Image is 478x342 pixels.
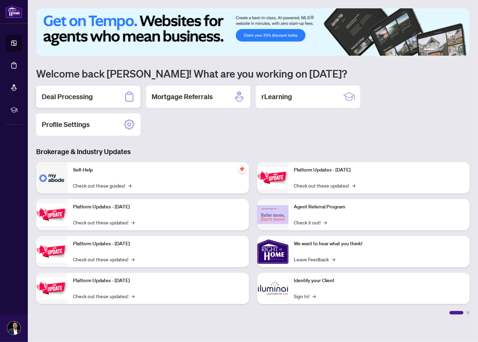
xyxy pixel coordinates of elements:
[131,255,135,263] span: →
[36,162,67,193] img: Self-Help
[42,92,93,102] h2: Deal Processing
[324,218,327,226] span: →
[454,49,457,51] button: 5
[449,49,452,51] button: 4
[352,182,356,189] span: →
[42,120,90,129] h2: Profile Settings
[294,255,335,263] a: Leave Feedback→
[257,205,289,224] img: Agent Referral Program
[294,240,464,248] p: We want to hear what you think!
[238,165,246,173] span: pushpin
[6,5,22,18] img: logo
[36,8,470,56] img: Slide 0
[294,292,316,300] a: Sign In!→
[261,92,292,102] h2: rLearning
[36,277,67,299] img: Platform Updates - July 8, 2025
[7,321,21,335] img: Profile Icon
[313,292,316,300] span: →
[36,204,67,225] img: Platform Updates - September 16, 2025
[257,167,289,189] img: Platform Updates - June 23, 2025
[73,292,135,300] a: Check out these updates!→
[36,67,470,80] h1: Welcome back [PERSON_NAME]! What are you working on [DATE]?
[36,147,470,157] h3: Brokerage & Industry Updates
[257,236,289,267] img: We want to hear what you think!
[131,292,135,300] span: →
[460,49,463,51] button: 6
[294,203,464,211] p: Agent Referral Program
[294,182,356,189] a: Check out these updates!→
[73,277,243,285] p: Platform Updates - [DATE]
[438,49,440,51] button: 2
[424,49,435,51] button: 1
[131,218,135,226] span: →
[257,273,289,304] img: Identify your Client
[73,218,135,226] a: Check out these updates!→
[294,166,464,174] p: Platform Updates - [DATE]
[294,218,327,226] a: Check it out!→
[152,92,213,102] h2: Mortgage Referrals
[73,182,131,189] a: Check out these guides!→
[128,182,131,189] span: →
[450,318,471,339] button: Open asap
[73,240,243,248] p: Platform Updates - [DATE]
[36,240,67,262] img: Platform Updates - July 21, 2025
[73,203,243,211] p: Platform Updates - [DATE]
[443,49,446,51] button: 3
[332,255,335,263] span: →
[73,255,135,263] a: Check out these updates!→
[294,277,464,285] p: Identify your Client
[73,166,243,174] p: Self-Help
